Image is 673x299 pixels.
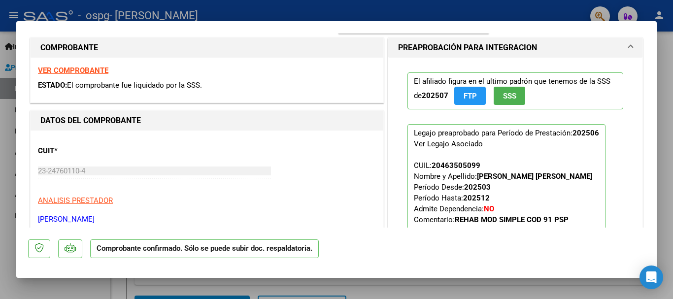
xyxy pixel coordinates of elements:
[38,145,139,157] p: CUIT
[40,43,98,52] strong: COMPROBANTE
[455,215,569,224] strong: REHAB MOD SIMPLE COD 91 PSP
[414,138,483,149] div: Ver Legajo Asociado
[477,172,592,181] strong: [PERSON_NAME] [PERSON_NAME]
[639,266,663,289] div: Open Intercom Messenger
[454,87,486,105] button: FTP
[67,81,202,90] span: El comprobante fue liquidado por la SSS.
[407,124,606,230] p: Legajo preaprobado para Período de Prestación:
[422,91,448,100] strong: 202507
[432,160,480,171] div: 20463505099
[40,116,141,125] strong: DATOS DEL COMPROBANTE
[38,214,376,225] p: [PERSON_NAME]
[463,194,490,202] strong: 202512
[388,38,642,58] mat-expansion-panel-header: PREAPROBACIÓN PARA INTEGRACION
[38,196,113,205] span: ANALISIS PRESTADOR
[398,42,537,54] h1: PREAPROBACIÓN PARA INTEGRACION
[414,161,592,224] span: CUIL: Nombre y Apellido: Período Desde: Período Hasta: Admite Dependencia:
[572,129,599,137] strong: 202506
[38,81,67,90] span: ESTADO:
[464,183,491,192] strong: 202503
[484,204,494,213] strong: NO
[464,92,477,100] span: FTP
[90,239,319,259] p: Comprobante confirmado. Sólo se puede subir doc. respaldatoria.
[407,72,623,109] p: El afiliado figura en el ultimo padrón que tenemos de la SSS de
[38,66,108,75] a: VER COMPROBANTE
[414,215,569,224] span: Comentario:
[503,92,516,100] span: SSS
[494,87,525,105] button: SSS
[388,58,642,252] div: PREAPROBACIÓN PARA INTEGRACION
